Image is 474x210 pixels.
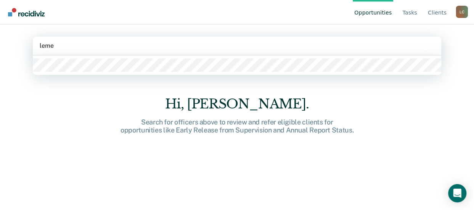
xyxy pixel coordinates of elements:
div: Search for officers above to review and refer eligible clients for opportunities like Early Relea... [115,118,359,134]
button: Profile dropdown button [456,6,468,18]
div: Hi, [PERSON_NAME]. [115,96,359,112]
div: L C [456,6,468,18]
img: Recidiviz [8,8,45,16]
div: Open Intercom Messenger [448,184,466,202]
